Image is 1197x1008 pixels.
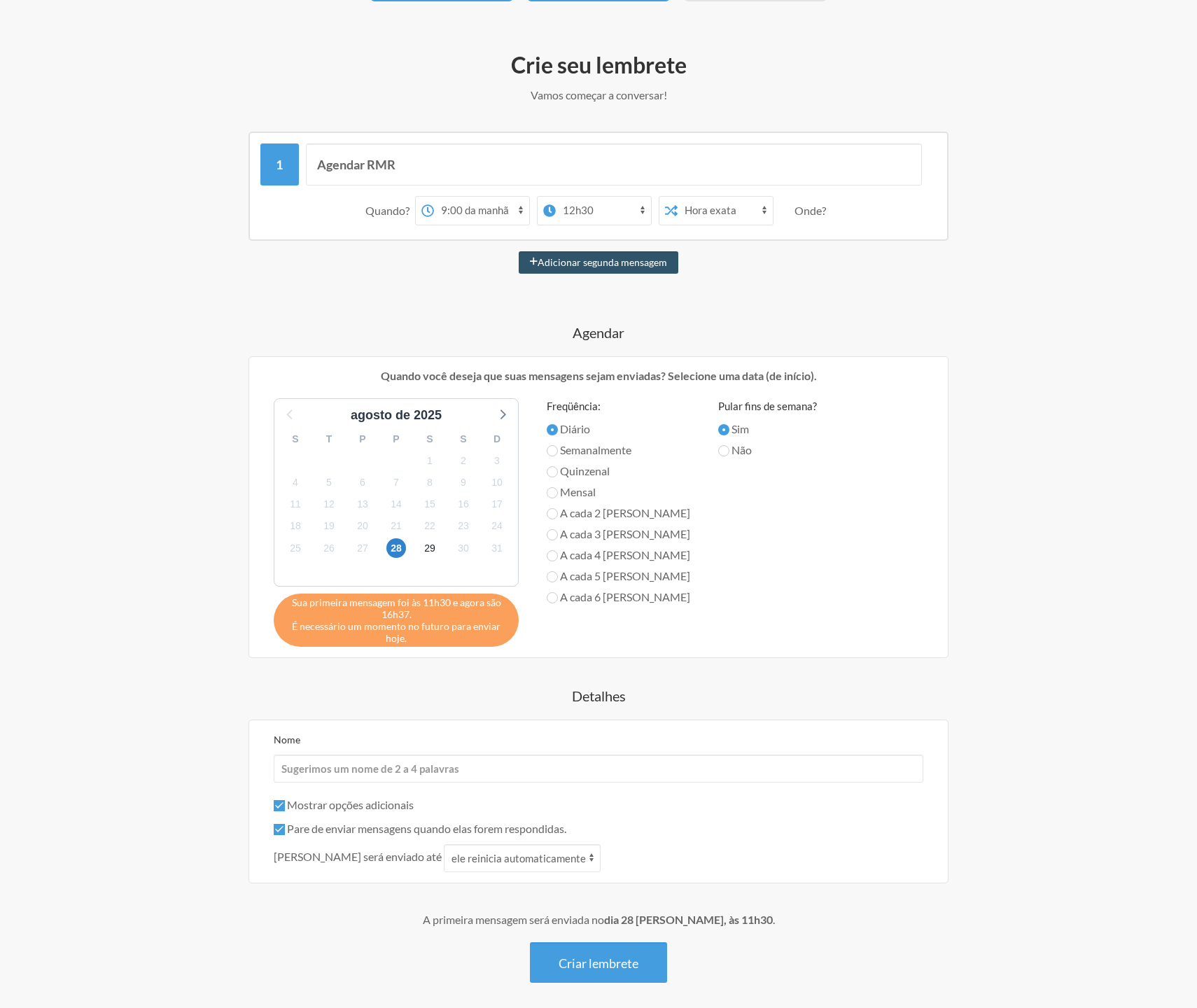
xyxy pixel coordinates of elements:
font: P [359,433,365,444]
font: 21 [391,520,402,531]
font: 31 [491,542,503,554]
span: quarta-feira, 1 de outubro de 2025 [487,538,507,558]
font: A primeira mensagem será enviada no [423,913,604,926]
font: Detalhes [572,687,626,704]
font: 11 [290,498,301,510]
font: 6 [360,477,365,488]
font: Semanalmente [560,443,631,456]
input: A cada 6 [PERSON_NAME] [547,592,558,603]
span: domingo, 21 de setembro de 2025 [386,517,406,536]
input: Diário [547,424,558,435]
font: 23 [458,520,469,531]
font: 12 [323,498,335,510]
font: É necessário um momento no futuro para enviar hoje. [292,620,500,644]
font: 3 [494,455,500,466]
span: sábado, 27 de setembro de 2025 [353,538,372,558]
font: P [393,433,399,444]
span: sábado, 20 de setembro de 2025 [353,517,372,536]
input: A cada 5 [PERSON_NAME] [547,571,558,582]
font: Adicionar segunda mensagem [538,257,667,269]
font: 29 [424,542,435,554]
font: A cada 5 [PERSON_NAME] [560,569,690,582]
font: 5 [326,477,332,488]
font: 19 [323,520,335,531]
font: Mostrar opções adicionais [287,798,414,811]
font: 2 [461,455,466,466]
font: 7 [393,477,399,488]
font: D [493,433,500,444]
font: Sua primeira mensagem foi às 11h30 e agora são 16h37. [292,596,501,620]
span: terça-feira, 16 de setembro de 2025 [454,495,473,514]
input: A cada 2 [PERSON_NAME] [547,508,558,519]
span: quinta-feira, 18 de setembro de 2025 [286,517,305,536]
input: Mostrar opções adicionais [274,800,285,811]
font: A cada 4 [PERSON_NAME] [560,548,690,561]
span: segunda-feira, 1 de setembro de 2025 [420,451,440,470]
font: 25 [290,542,301,554]
span: sábado, 13 de setembro de 2025 [353,495,372,514]
font: Onde? [794,204,826,217]
font: [PERSON_NAME] será enviado até [274,850,442,863]
font: S [426,433,433,444]
span: domingo, 28 de setembro de 2025 [386,538,406,558]
font: 16 [458,498,469,510]
span: segunda-feira, 22 de setembro de 2025 [420,517,440,536]
font: Pular fins de semana? [718,400,817,412]
font: Quando você deseja que suas mensagens sejam enviadas? Selecione uma data (de início). [381,369,817,382]
font: 1 [427,455,433,466]
span: sexta-feira, 19 de setembro de 2025 [319,517,339,536]
font: 10 [491,477,503,488]
input: Sim [718,424,729,435]
input: A cada 3 [PERSON_NAME] [547,529,558,540]
button: Criar lembrete [530,942,667,983]
span: quarta-feira, 10 de setembro de 2025 [487,473,507,493]
span: quarta-feira, 3 de setembro de 2025 [487,451,507,470]
span: domingo, 7 de setembro de 2025 [386,473,406,493]
font: 14 [391,498,402,510]
font: dia 28 [PERSON_NAME], às 11h30 [604,913,773,926]
span: terça-feira, 23 de setembro de 2025 [454,517,473,536]
button: Adicionar segunda mensagem [519,251,678,274]
span: quinta-feira, 25 de setembro de 2025 [286,538,305,558]
font: Mensal [560,485,596,498]
font: Sim [731,422,749,435]
input: Mensal [547,487,558,498]
font: 30 [458,542,469,554]
font: A cada 3 [PERSON_NAME] [560,527,690,540]
span: segunda-feira, 15 de setembro de 2025 [420,495,440,514]
input: Quinzenal [547,466,558,477]
span: quinta-feira, 11 de setembro de 2025 [286,495,305,514]
span: terça-feira, 30 de setembro de 2025 [454,538,473,558]
span: domingo, 14 de setembro de 2025 [386,495,406,514]
font: Pare de enviar mensagens quando elas forem respondidas. [287,822,566,835]
input: Mensagem [306,143,923,185]
font: . [773,913,775,926]
span: segunda-feira, 29 de setembro de 2025 [420,538,440,558]
input: Sugerimos um nome de 2 a 4 palavras [274,755,923,783]
span: quinta-feira, 4 de setembro de 2025 [286,473,305,493]
span: sexta-feira, 5 de setembro de 2025 [319,473,339,493]
span: segunda-feira, 8 de setembro de 2025 [420,473,440,493]
font: 26 [323,542,335,554]
font: Quando? [365,204,409,217]
font: Vamos começar a conversar! [531,88,667,101]
font: 4 [293,477,298,488]
font: 24 [491,520,503,531]
input: A cada 4 [PERSON_NAME] [547,550,558,561]
font: 28 [391,542,402,554]
font: 27 [357,542,368,554]
font: A cada 6 [PERSON_NAME] [560,590,690,603]
font: Crie seu lembrete [511,51,687,78]
font: S [292,433,298,444]
input: Pare de enviar mensagens quando elas forem respondidas. [274,824,285,835]
font: Não [731,443,752,456]
font: 20 [357,520,368,531]
input: Semanalmente [547,445,558,456]
span: sábado, 6 de setembro de 2025 [353,473,372,493]
font: 9 [461,477,466,488]
font: S [460,433,466,444]
font: 15 [424,498,435,510]
span: terça-feira, 2 de setembro de 2025 [454,451,473,470]
span: quarta-feira, 24 de setembro de 2025 [487,517,507,536]
font: 22 [424,520,435,531]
